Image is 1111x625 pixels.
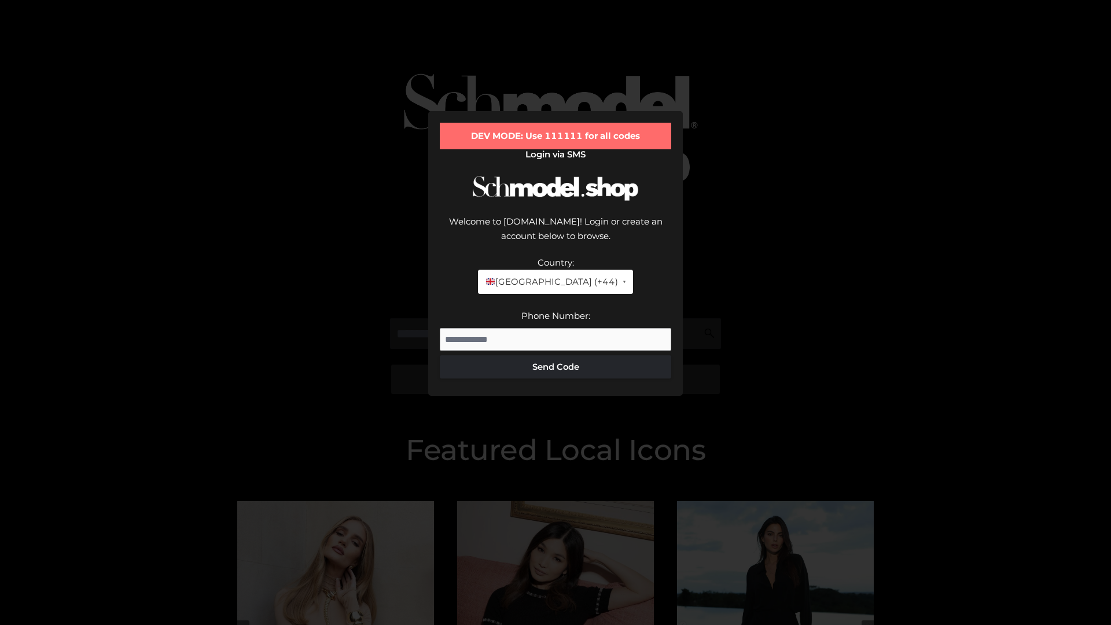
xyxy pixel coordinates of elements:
div: Welcome to [DOMAIN_NAME]! Login or create an account below to browse. [440,214,671,255]
button: Send Code [440,355,671,378]
label: Country: [538,257,574,268]
img: Schmodel Logo [469,166,642,211]
span: [GEOGRAPHIC_DATA] (+44) [485,274,617,289]
div: DEV MODE: Use 111111 for all codes [440,123,671,149]
label: Phone Number: [521,310,590,321]
h2: Login via SMS [440,149,671,160]
img: 🇬🇧 [486,277,495,286]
